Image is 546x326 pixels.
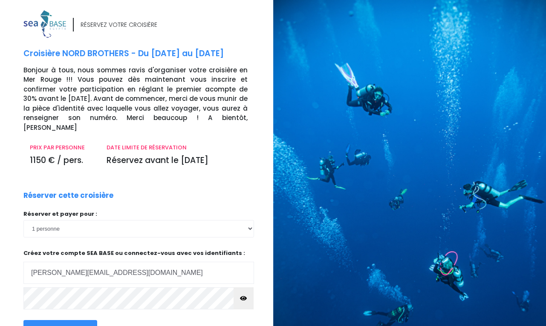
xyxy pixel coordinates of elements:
[23,10,66,38] img: logo_color1.png
[107,154,247,167] p: Réservez avant le [DATE]
[23,210,254,218] p: Réserver et payer pour :
[23,48,267,60] p: Croisière NORD BROTHERS - Du [DATE] au [DATE]
[30,143,94,152] p: PRIX PAR PERSONNE
[23,66,267,133] p: Bonjour à tous, nous sommes ravis d'organiser votre croisière en Mer Rouge !!! Vous pouvez dès ma...
[81,20,157,29] div: RÉSERVEZ VOTRE CROISIÈRE
[23,262,254,284] input: Adresse email
[23,249,254,284] p: Créez votre compte SEA BASE ou connectez-vous avec vos identifiants :
[107,143,247,152] p: DATE LIMITE DE RÉSERVATION
[30,154,94,167] p: 1150 € / pers.
[23,190,113,201] p: Réserver cette croisière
